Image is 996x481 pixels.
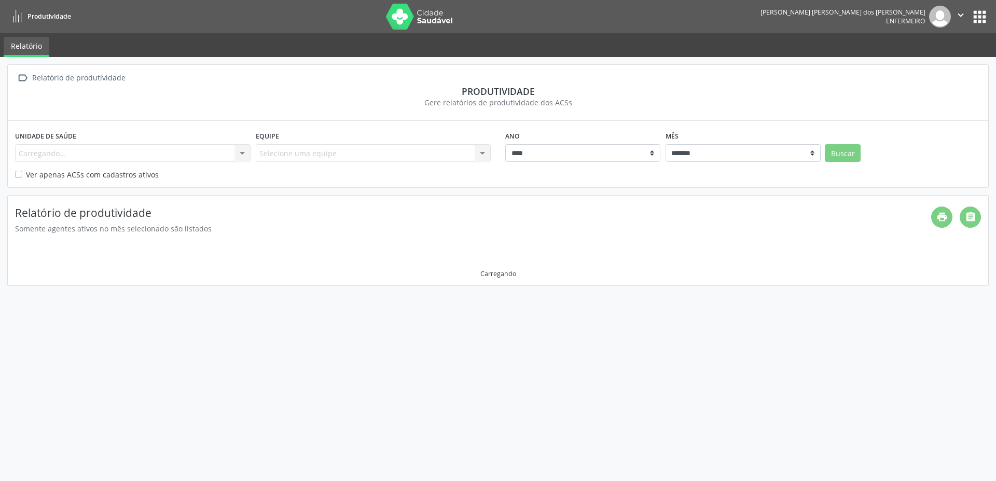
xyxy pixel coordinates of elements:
[505,128,520,144] label: Ano
[15,86,981,97] div: Produtividade
[256,128,279,144] label: Equipe
[929,6,951,28] img: img
[26,169,159,180] label: Ver apenas ACSs com cadastros ativos
[15,71,30,86] i: 
[15,97,981,108] div: Gere relatórios de produtividade dos ACSs
[480,269,516,278] div: Carregando
[4,37,49,57] a: Relatório
[15,207,931,219] h4: Relatório de produtividade
[15,128,76,144] label: Unidade de saúde
[955,9,966,21] i: 
[760,8,925,17] div: [PERSON_NAME] [PERSON_NAME] dos [PERSON_NAME]
[30,71,127,86] div: Relatório de produtividade
[7,8,71,25] a: Produtividade
[15,71,127,86] a:  Relatório de produtividade
[825,144,861,162] button: Buscar
[666,128,679,144] label: Mês
[951,6,971,28] button: 
[27,12,71,21] span: Produtividade
[886,17,925,25] span: Enfermeiro
[971,8,989,26] button: apps
[15,223,931,234] div: Somente agentes ativos no mês selecionado são listados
